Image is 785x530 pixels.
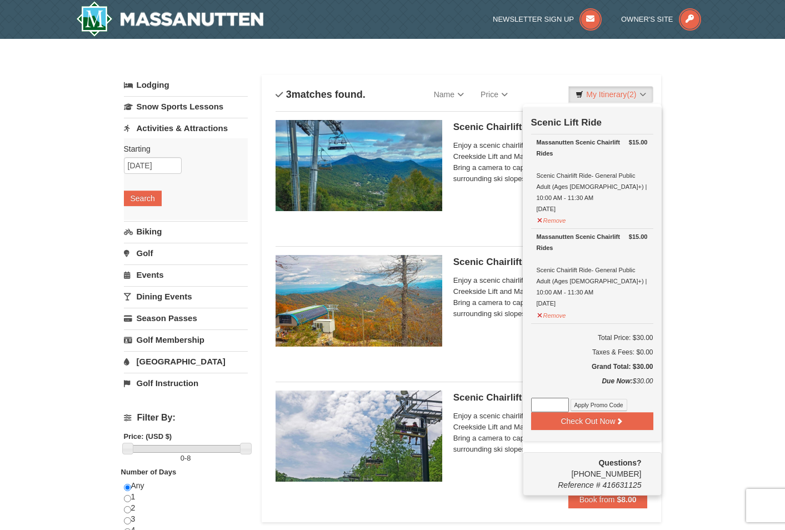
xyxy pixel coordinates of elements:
button: Apply Promo Code [571,399,627,411]
label: - [124,453,248,464]
strong: Questions? [598,458,641,467]
a: My Itinerary(2) [568,86,653,103]
div: Scenic Chairlift Ride- General Public Adult (Ages [DEMOGRAPHIC_DATA]+) | 10:00 AM - 11:30 AM [DATE] [537,231,648,309]
div: Massanutten Scenic Chairlift Rides [537,137,648,159]
a: [GEOGRAPHIC_DATA] [124,351,248,372]
span: (2) [627,90,636,99]
a: Massanutten Resort [76,1,264,37]
a: Snow Sports Lessons [124,96,248,117]
strong: Price: (USD $) [124,432,172,441]
div: Taxes & Fees: $0.00 [531,347,653,358]
a: Season Passes [124,308,248,328]
label: Starting [124,143,239,154]
strong: Scenic Lift Ride [531,117,602,128]
span: Enjoy a scenic chairlift ride up Massanutten’s signature Creekside Lift and Massanutten's NEW Pea... [453,140,648,184]
span: Enjoy a scenic chairlift ride up Massanutten’s signature Creekside Lift and Massanutten's NEW Pea... [453,275,648,319]
a: Name [426,83,472,106]
div: Massanutten Scenic Chairlift Rides [537,231,648,253]
strong: $15.00 [629,231,648,242]
span: 0 [181,454,184,462]
span: 3 [286,89,292,100]
h5: Scenic Chairlift Ride | 10:00 AM - 11:30 AM [453,122,648,133]
button: Remove [537,307,567,321]
a: Price [472,83,516,106]
a: Dining Events [124,286,248,307]
a: Golf [124,243,248,263]
span: [PHONE_NUMBER] [531,457,642,478]
a: Lodging [124,75,248,95]
a: Owner's Site [621,15,701,23]
span: 416631125 [602,481,641,489]
span: Enjoy a scenic chairlift ride up Massanutten’s signature Creekside Lift and Massanutten's NEW Pea... [453,411,648,455]
strong: Number of Days [121,468,177,476]
div: $30.00 [531,376,653,398]
a: Golf Membership [124,329,248,350]
span: Owner's Site [621,15,673,23]
button: Book from $8.00 [568,491,648,508]
a: Activities & Attractions [124,118,248,138]
button: Search [124,191,162,206]
h5: Grand Total: $30.00 [531,361,653,372]
h4: Filter By: [124,413,248,423]
button: Check Out Now [531,412,653,430]
a: Events [124,264,248,285]
div: Scenic Chairlift Ride- General Public Adult (Ages [DEMOGRAPHIC_DATA]+) | 10:00 AM - 11:30 AM [DATE] [537,137,648,214]
span: Reference # [558,481,600,489]
span: Book from [579,495,615,504]
a: Biking [124,221,248,242]
strong: $8.00 [617,495,636,504]
img: Massanutten Resort Logo [76,1,264,37]
img: 24896431-9-664d1467.jpg [276,391,442,482]
a: Newsletter Sign Up [493,15,602,23]
a: Golf Instruction [124,373,248,393]
img: 24896431-1-a2e2611b.jpg [276,120,442,211]
strong: Due Now: [602,377,632,385]
h6: Total Price: $30.00 [531,332,653,343]
span: Newsletter Sign Up [493,15,574,23]
h5: Scenic Chairlift Ride | 11:30 AM - 1:00 PM [453,257,648,268]
span: 8 [187,454,191,462]
strong: $15.00 [629,137,648,148]
button: Remove [537,212,567,226]
h5: Scenic Chairlift Ride | 1:00 PM - 2:30 PM [453,392,648,403]
img: 24896431-13-a88f1aaf.jpg [276,255,442,346]
h4: matches found. [276,89,366,100]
